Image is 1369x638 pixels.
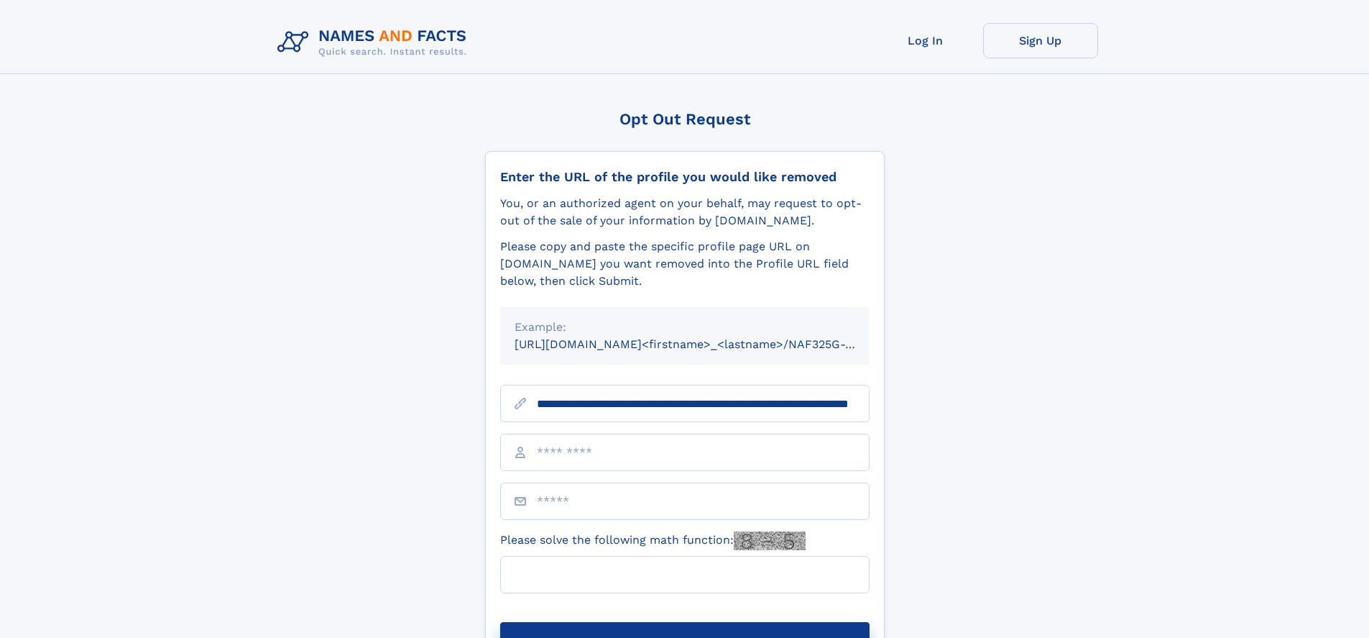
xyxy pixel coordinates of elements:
[500,238,870,290] div: Please copy and paste the specific profile page URL on [DOMAIN_NAME] you want removed into the Pr...
[485,110,885,128] div: Opt Out Request
[868,23,983,58] a: Log In
[515,319,855,336] div: Example:
[500,532,806,550] label: Please solve the following math function:
[983,23,1098,58] a: Sign Up
[500,195,870,229] div: You, or an authorized agent on your behalf, may request to opt-out of the sale of your informatio...
[500,169,870,185] div: Enter the URL of the profile you would like removed
[272,23,479,62] img: Logo Names and Facts
[515,337,897,351] small: [URL][DOMAIN_NAME]<firstname>_<lastname>/NAF325G-xxxxxxxx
